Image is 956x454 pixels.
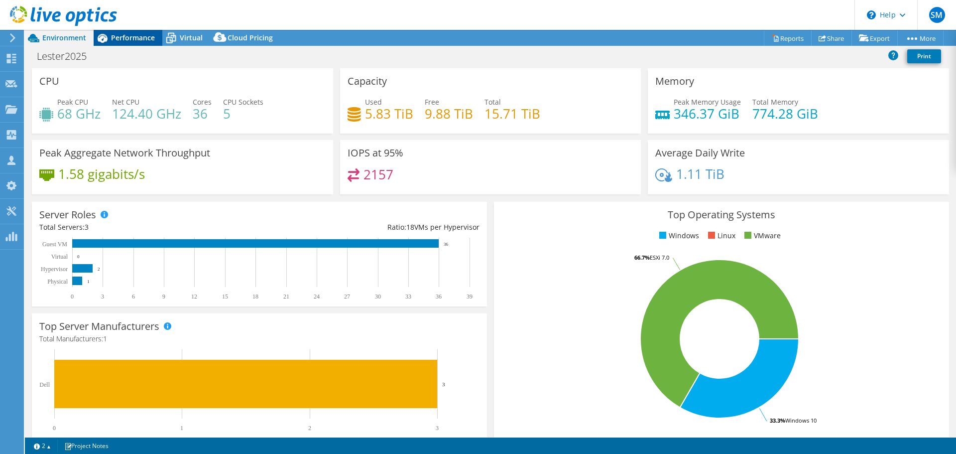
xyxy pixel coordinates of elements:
[444,242,449,247] text: 36
[375,293,381,300] text: 30
[907,49,941,63] a: Print
[42,33,86,42] span: Environment
[180,33,203,42] span: Virtual
[252,293,258,300] text: 18
[742,230,781,241] li: VMware
[365,97,382,107] span: Used
[785,417,817,424] tspan: Windows 10
[467,293,473,300] text: 39
[58,168,145,179] h4: 1.58 gigabits/s
[39,333,479,344] h4: Total Manufacturers:
[634,254,650,261] tspan: 66.7%
[101,293,104,300] text: 3
[436,425,439,432] text: 3
[57,440,116,452] a: Project Notes
[867,10,876,19] svg: \n
[42,241,67,248] text: Guest VM
[484,108,540,119] h4: 15.71 TiB
[39,148,210,158] h3: Peak Aggregate Network Throughput
[191,293,197,300] text: 12
[929,7,945,23] span: SM
[111,33,155,42] span: Performance
[223,97,263,107] span: CPU Sockets
[314,293,320,300] text: 24
[32,51,102,62] h1: Lester2025
[39,381,50,388] text: Dell
[770,417,785,424] tspan: 33.3%
[676,168,724,179] h4: 1.11 TiB
[425,108,473,119] h4: 9.88 TiB
[162,293,165,300] text: 9
[222,293,228,300] text: 15
[51,253,68,260] text: Virtual
[27,440,58,452] a: 2
[764,30,812,46] a: Reports
[308,425,311,432] text: 2
[98,267,100,272] text: 2
[39,76,59,87] h3: CPU
[223,108,263,119] h4: 5
[650,254,669,261] tspan: ESXi 7.0
[283,293,289,300] text: 21
[193,97,212,107] span: Cores
[657,230,699,241] li: Windows
[71,293,74,300] text: 0
[348,148,403,158] h3: IOPS at 95%
[228,33,273,42] span: Cloud Pricing
[39,321,159,332] h3: Top Server Manufacturers
[53,425,56,432] text: 0
[348,76,387,87] h3: Capacity
[193,108,212,119] h4: 36
[674,97,741,107] span: Peak Memory Usage
[425,97,439,107] span: Free
[180,425,183,432] text: 1
[405,293,411,300] text: 33
[344,293,350,300] text: 27
[47,278,68,285] text: Physical
[752,97,798,107] span: Total Memory
[132,293,135,300] text: 6
[112,97,139,107] span: Net CPU
[85,222,89,232] span: 3
[436,293,442,300] text: 36
[655,148,745,158] h3: Average Daily Write
[39,222,259,233] div: Total Servers:
[77,254,80,259] text: 0
[87,279,90,284] text: 1
[363,169,393,180] h4: 2157
[259,222,479,233] div: Ratio: VMs per Hypervisor
[39,209,96,220] h3: Server Roles
[484,97,501,107] span: Total
[501,209,942,220] h3: Top Operating Systems
[57,108,101,119] h4: 68 GHz
[811,30,852,46] a: Share
[57,97,88,107] span: Peak CPU
[103,334,107,343] span: 1
[41,266,68,273] text: Hypervisor
[706,230,735,241] li: Linux
[442,381,445,387] text: 3
[112,108,181,119] h4: 124.40 GHz
[897,30,944,46] a: More
[674,108,741,119] h4: 346.37 GiB
[365,108,413,119] h4: 5.83 TiB
[851,30,898,46] a: Export
[406,222,414,232] span: 18
[655,76,694,87] h3: Memory
[752,108,818,119] h4: 774.28 GiB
